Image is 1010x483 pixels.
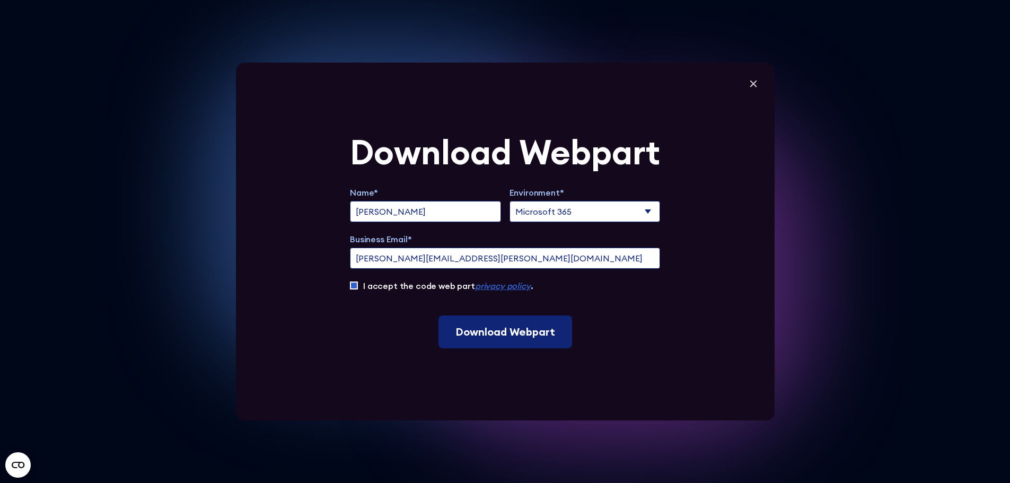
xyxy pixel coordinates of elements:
[438,315,572,348] input: Download Webpart
[350,135,660,169] div: Download Webpart
[957,432,1010,483] iframe: Chat Widget
[350,186,501,199] label: Name*
[350,233,660,245] label: Business Email*
[510,186,661,199] label: Environment*
[363,279,533,292] label: I accept the code web part .
[350,201,501,222] input: full name
[350,135,660,348] form: Extend Trial
[5,452,31,478] button: Open CMP widget
[350,248,660,269] input: name@company.com
[475,280,531,291] a: privacy policy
